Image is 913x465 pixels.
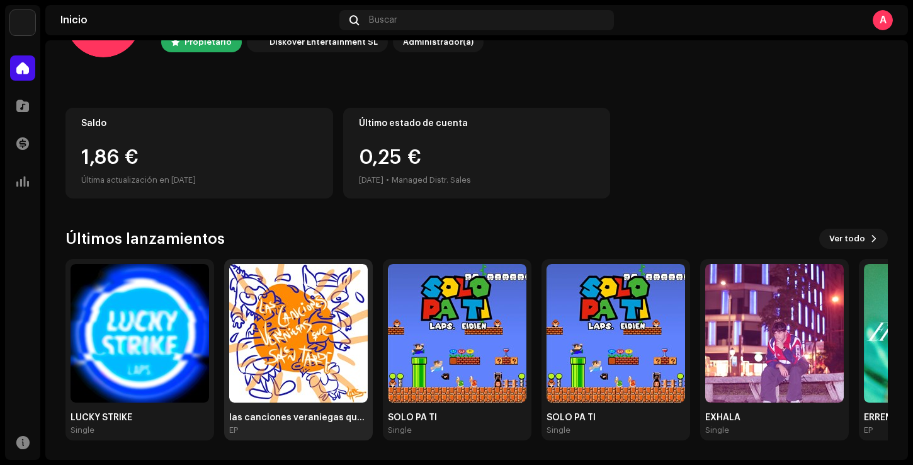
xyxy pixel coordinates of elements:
div: [DATE] [359,173,383,188]
div: Single [705,425,729,435]
img: ffdda1a1-46e0-4021-a3f9-f6751a6e0bdb [71,264,209,403]
div: Administrador(a) [403,35,474,50]
div: Single [547,425,570,435]
img: 297a105e-aa6c-4183-9ff4-27133c00f2e2 [249,35,264,50]
div: EP [229,425,238,435]
div: EP [864,425,873,435]
img: 297a105e-aa6c-4183-9ff4-27133c00f2e2 [10,10,35,35]
button: Ver todo [819,229,888,249]
re-o-card-value: Saldo [65,108,333,198]
div: Single [71,425,94,435]
div: Última actualización en [DATE] [81,173,317,188]
div: Último estado de cuenta [359,118,595,129]
img: 1f750eea-bc10-4011-b4af-2cecd15d2e2e [547,264,685,403]
div: A [873,10,893,30]
img: 2d0b9794-31ee-4bce-ba82-76a9b67454d2 [388,264,526,403]
img: a961a7bf-4d11-40e1-8114-e4e0f18ef289 [705,264,844,403]
div: Managed Distr. Sales [392,173,471,188]
div: SOLO PA TI [388,413,526,423]
div: Saldo [81,118,317,129]
div: Diskover Entertainment SL [269,35,378,50]
span: Buscar [369,15,397,25]
div: Inicio [60,15,334,25]
div: LUCKY STRIKE [71,413,209,423]
div: SOLO PA TI [547,413,685,423]
span: Ver todo [829,226,865,251]
div: • [386,173,389,188]
div: Propietario [184,35,232,50]
div: Single [388,425,412,435]
div: EXHALA [705,413,844,423]
img: 2f5c54c5-489f-40e3-8794-98f4d36da9bc [229,264,368,403]
div: las canciones veraniegas que salen tarde [229,413,368,423]
h3: Últimos lanzamientos [65,229,225,249]
re-o-card-value: Último estado de cuenta [343,108,611,198]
